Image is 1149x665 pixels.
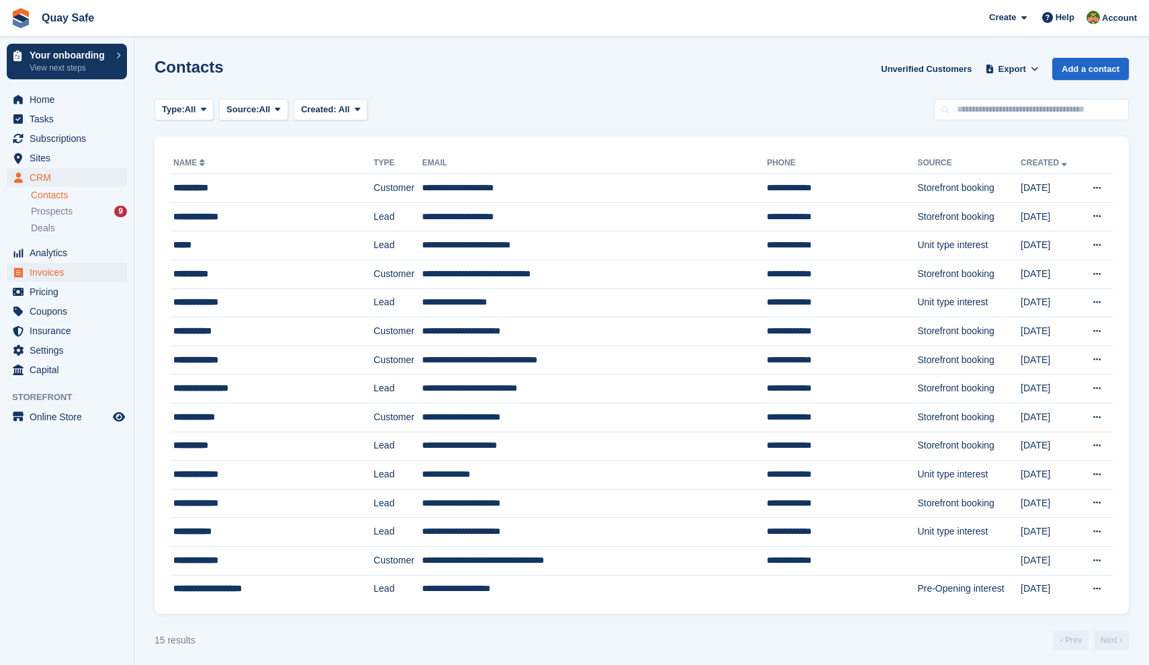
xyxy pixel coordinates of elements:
[12,391,134,404] span: Storefront
[294,99,368,121] button: Created: All
[7,407,127,426] a: menu
[1021,575,1079,603] td: [DATE]
[917,260,1021,288] td: Storefront booking
[1021,346,1079,375] td: [DATE]
[155,99,214,121] button: Type: All
[917,288,1021,317] td: Unit type interest
[1094,630,1129,650] a: Next
[917,317,1021,346] td: Storefront booking
[917,202,1021,231] td: Storefront booking
[30,129,110,148] span: Subscriptions
[7,129,127,148] a: menu
[374,260,422,288] td: Customer
[1021,231,1079,260] td: [DATE]
[259,103,271,116] span: All
[7,110,127,128] a: menu
[30,407,110,426] span: Online Store
[30,341,110,360] span: Settings
[1021,461,1079,490] td: [DATE]
[1102,11,1137,25] span: Account
[7,321,127,340] a: menu
[30,110,110,128] span: Tasks
[339,104,350,114] span: All
[917,461,1021,490] td: Unit type interest
[36,7,99,29] a: Quay Safe
[31,189,127,202] a: Contacts
[989,11,1016,24] span: Create
[998,63,1026,76] span: Export
[173,158,208,167] a: Name
[31,204,127,219] a: Prospects 9
[374,403,422,432] td: Customer
[30,62,110,74] p: View next steps
[917,153,1021,174] th: Source
[917,575,1021,603] td: Pre-Opening interest
[30,302,110,321] span: Coupons
[917,518,1021,547] td: Unit type interest
[31,221,127,235] a: Deals
[917,489,1021,518] td: Storefront booking
[917,375,1021,403] td: Storefront booking
[767,153,917,174] th: Phone
[374,346,422,375] td: Customer
[30,263,110,282] span: Invoices
[219,99,288,121] button: Source: All
[1021,260,1079,288] td: [DATE]
[7,149,127,167] a: menu
[1021,158,1070,167] a: Created
[374,288,422,317] td: Lead
[374,375,422,403] td: Lead
[917,231,1021,260] td: Unit type interest
[917,432,1021,461] td: Storefront booking
[1021,432,1079,461] td: [DATE]
[31,222,55,235] span: Deals
[374,202,422,231] td: Lead
[1052,58,1129,80] a: Add a contact
[374,575,422,603] td: Lead
[30,360,110,379] span: Capital
[30,243,110,262] span: Analytics
[374,432,422,461] td: Lead
[7,263,127,282] a: menu
[374,489,422,518] td: Lead
[7,341,127,360] a: menu
[185,103,196,116] span: All
[1021,317,1079,346] td: [DATE]
[1021,375,1079,403] td: [DATE]
[374,174,422,203] td: Customer
[1021,518,1079,547] td: [DATE]
[1056,11,1074,24] span: Help
[7,243,127,262] a: menu
[1021,403,1079,432] td: [DATE]
[226,103,259,116] span: Source:
[1021,202,1079,231] td: [DATE]
[301,104,337,114] span: Created:
[7,282,127,301] a: menu
[1021,288,1079,317] td: [DATE]
[422,153,767,174] th: Email
[374,231,422,260] td: Lead
[374,518,422,547] td: Lead
[7,44,127,79] a: Your onboarding View next steps
[11,8,31,28] img: stora-icon-8386f47178a22dfd0bd8f6a31ec36ba5ce8667c1dd55bd0f319d3a0aa187defe.svg
[30,321,110,340] span: Insurance
[876,58,977,80] a: Unverified Customers
[1054,630,1089,650] a: Previous
[30,149,110,167] span: Sites
[155,633,196,648] div: 15 results
[1087,11,1100,24] img: Fiona Connor
[374,153,422,174] th: Type
[1021,174,1079,203] td: [DATE]
[7,302,127,321] a: menu
[7,168,127,187] a: menu
[111,409,127,425] a: Preview store
[374,546,422,575] td: Customer
[917,346,1021,375] td: Storefront booking
[30,90,110,109] span: Home
[30,282,110,301] span: Pricing
[1021,546,1079,575] td: [DATE]
[155,58,224,76] h1: Contacts
[7,90,127,109] a: menu
[374,461,422,490] td: Lead
[30,50,110,60] p: Your onboarding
